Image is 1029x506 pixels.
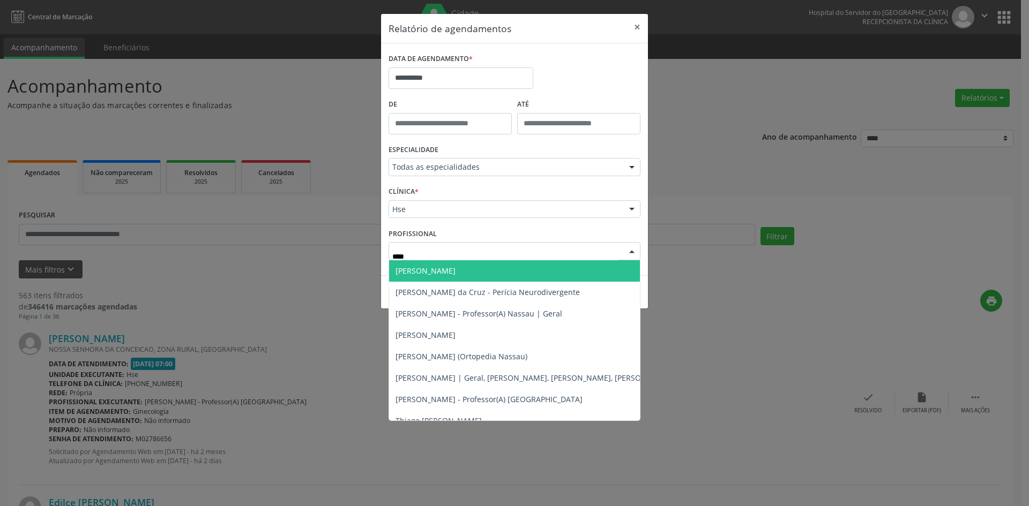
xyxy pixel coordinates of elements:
button: Close [627,14,648,40]
span: [PERSON_NAME] [396,330,456,340]
span: Todas as especialidades [392,162,618,172]
label: ESPECIALIDADE [389,142,438,158]
span: Thiago [PERSON_NAME] [396,416,482,426]
label: DATA DE AGENDAMENTO [389,51,473,67]
span: [PERSON_NAME] - Professor(A) [GEOGRAPHIC_DATA] [396,394,583,404]
span: [PERSON_NAME] [396,266,456,276]
span: Hse [392,204,618,215]
span: [PERSON_NAME] | Geral, [PERSON_NAME], [PERSON_NAME], [PERSON_NAME] e [PERSON_NAME] [396,373,743,383]
span: [PERSON_NAME] (Ortopedia Nassau) [396,351,527,361]
span: [PERSON_NAME] da Cruz - Perícia Neurodivergente [396,287,580,297]
h5: Relatório de agendamentos [389,21,511,35]
span: [PERSON_NAME] - Professor(A) Nassau | Geral [396,308,562,319]
label: De [389,96,512,113]
label: CLÍNICA [389,184,419,200]
label: PROFISSIONAL [389,225,437,242]
label: ATÉ [517,96,640,113]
